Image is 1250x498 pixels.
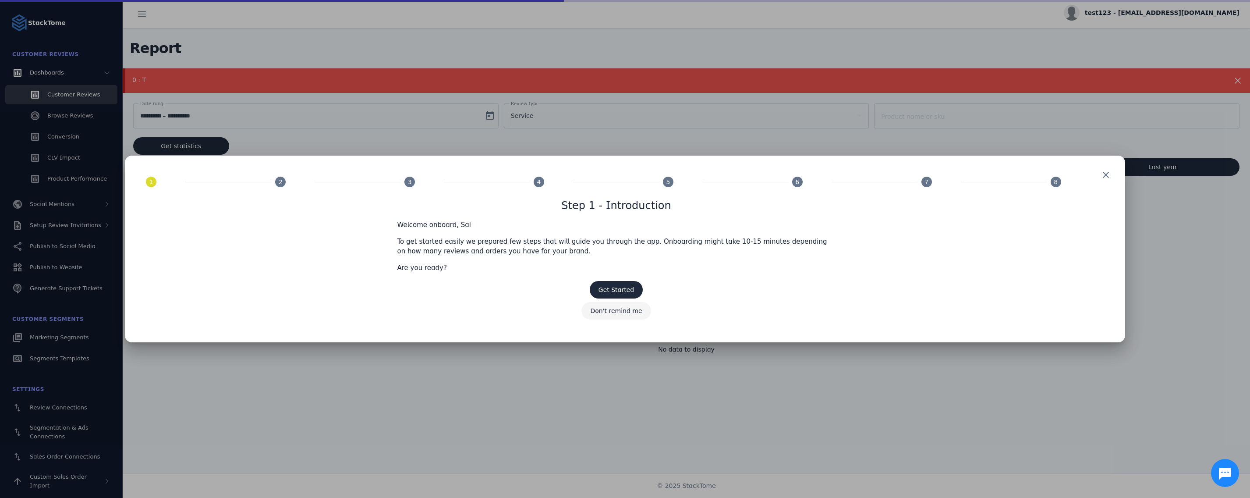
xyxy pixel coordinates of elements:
[666,178,670,187] span: 5
[1054,178,1058,187] span: 8
[397,237,835,256] p: To get started easily we prepared few steps that will guide you through the app. Onboarding might...
[924,178,928,187] span: 7
[561,198,671,213] h1: Step 1 - Introduction
[149,178,153,187] span: 1
[279,178,283,187] span: 2
[598,286,634,293] span: Get Started
[581,302,651,320] button: Don't remind me
[397,263,835,273] p: Are you ready?
[590,308,642,314] span: Don't remind me
[537,178,541,187] span: 4
[590,281,643,299] button: Get Started
[795,178,799,187] span: 6
[397,220,835,230] p: Welcome onboard, Sai
[408,178,412,187] span: 3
